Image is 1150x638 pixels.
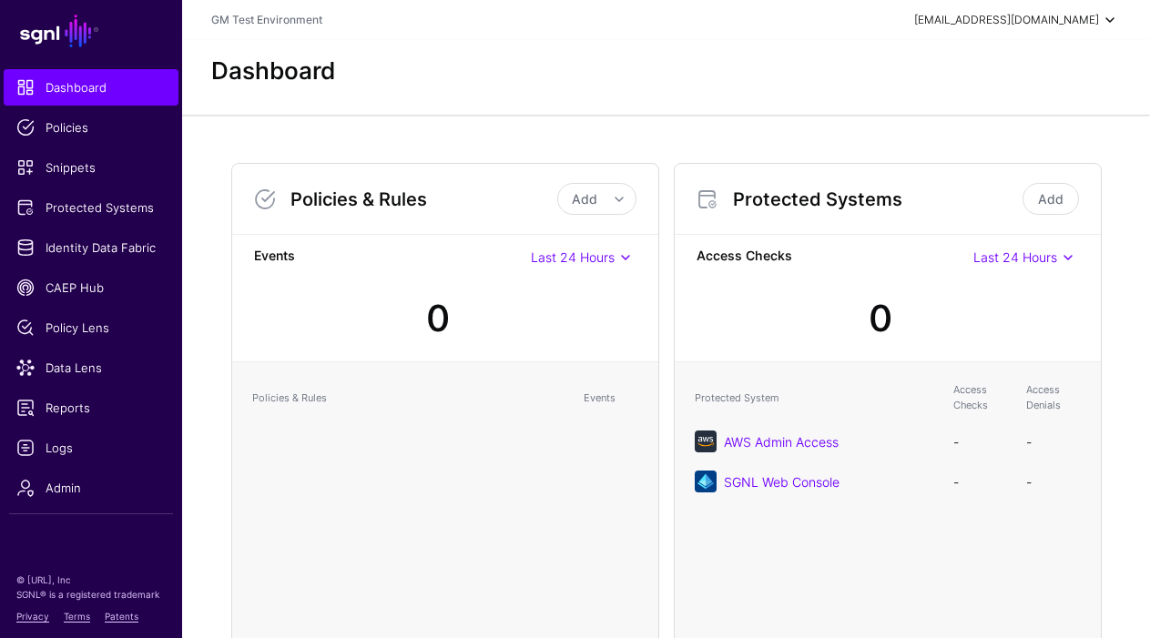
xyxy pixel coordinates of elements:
a: AWS Admin Access [724,434,839,450]
a: Dashboard [4,69,178,106]
span: Add [572,191,597,207]
span: Policies [16,118,166,137]
h3: Policies & Rules [290,188,557,210]
a: SGNL Web Console [724,474,840,490]
a: Data Lens [4,349,178,386]
a: Protected Systems [4,189,178,226]
p: © [URL], Inc [16,572,166,587]
span: Reports [16,399,166,417]
h3: Protected Systems [733,188,1019,210]
th: Events [575,373,647,421]
span: Last 24 Hours [531,249,615,265]
td: - [944,461,1017,501]
span: Admin [16,479,166,497]
th: Access Denials [1017,373,1090,421]
div: 0 [426,291,450,346]
th: Protected System [686,373,944,421]
th: Policies & Rules [243,373,575,421]
img: svg+xml;base64,PHN2ZyB3aWR0aD0iNjQiIGhlaWdodD0iNjQiIHZpZXdCb3g9IjAgMCA2NCA2NCIgZmlsbD0ibm9uZSIgeG... [695,430,717,452]
span: Data Lens [16,359,166,377]
td: - [944,421,1017,461]
h2: Dashboard [211,56,335,85]
a: Policy Lens [4,309,178,346]
a: Admin [4,470,178,506]
a: Privacy [16,611,49,622]
a: Reports [4,390,178,426]
span: Identity Data Fabric [16,238,166,257]
a: CAEP Hub [4,269,178,306]
a: Logs [4,430,178,466]
th: Access Checks [944,373,1017,421]
a: SGNL [11,11,171,51]
span: Logs [16,439,166,457]
span: Snippets [16,158,166,177]
strong: Events [254,246,531,268]
a: Identity Data Fabric [4,229,178,266]
a: Policies [4,109,178,146]
span: Protected Systems [16,198,166,217]
p: SGNL® is a registered trademark [16,587,166,602]
a: Snippets [4,149,178,186]
div: 0 [869,291,892,346]
a: GM Test Environment [211,13,322,26]
a: Add [1023,183,1079,215]
a: Patents [105,611,138,622]
td: - [1017,421,1090,461]
span: Dashboard [16,78,166,96]
strong: Access Checks [697,246,973,268]
img: svg+xml;base64,PHN2ZyB3aWR0aD0iNjQiIGhlaWdodD0iNjQiIHZpZXdCb3g9IjAgMCA2NCA2NCIgZmlsbD0ibm9uZSIgeG... [695,471,717,492]
td: - [1017,461,1090,501]
span: CAEP Hub [16,278,166,297]
span: Policy Lens [16,319,166,337]
span: Last 24 Hours [973,249,1057,265]
div: [EMAIL_ADDRESS][DOMAIN_NAME] [914,12,1099,28]
a: Terms [64,611,90,622]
